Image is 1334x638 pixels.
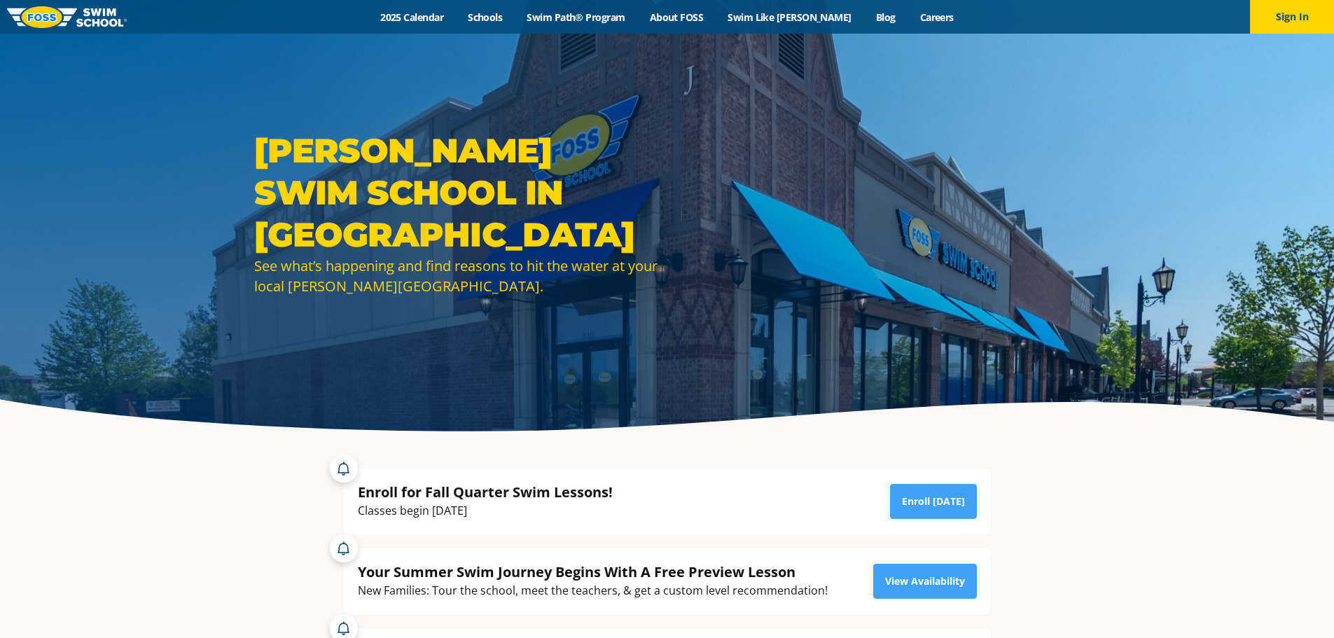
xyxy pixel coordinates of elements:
a: Blog [863,11,908,24]
div: Your Summer Swim Journey Begins With A Free Preview Lesson [358,562,828,581]
div: See what’s happening and find reasons to hit the water at your local [PERSON_NAME][GEOGRAPHIC_DATA]. [254,256,660,296]
a: View Availability [873,564,977,599]
a: About FOSS [637,11,716,24]
div: Enroll for Fall Quarter Swim Lessons! [358,483,613,501]
a: Careers [908,11,966,24]
a: Swim Like [PERSON_NAME] [716,11,864,24]
div: New Families: Tour the school, meet the teachers, & get a custom level recommendation! [358,581,828,600]
a: Enroll [DATE] [890,484,977,519]
h1: [PERSON_NAME] Swim School in [GEOGRAPHIC_DATA] [254,130,660,256]
div: Classes begin [DATE] [358,501,613,520]
a: Schools [456,11,515,24]
a: Swim Path® Program [515,11,637,24]
img: FOSS Swim School Logo [7,6,127,28]
a: 2025 Calendar [368,11,456,24]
